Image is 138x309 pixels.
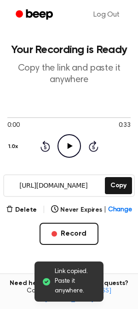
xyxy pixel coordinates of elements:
[7,139,21,154] button: 1.0x
[6,287,132,303] span: Contact us
[42,204,46,215] span: |
[7,63,131,86] p: Copy the link and paste it anywhere
[51,205,132,215] button: Never Expires|Change
[40,223,98,245] button: Record
[104,205,106,215] span: |
[105,177,132,194] button: Copy
[7,44,131,55] h1: Your Recording is Ready
[55,267,96,296] span: Link copied. Paste it anywhere.
[45,288,111,303] a: [EMAIL_ADDRESS][DOMAIN_NAME]
[6,205,37,215] button: Delete
[108,205,132,215] span: Change
[9,6,61,24] a: Beep
[7,121,19,131] span: 0:00
[119,121,131,131] span: 0:33
[84,4,129,26] a: Log Out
